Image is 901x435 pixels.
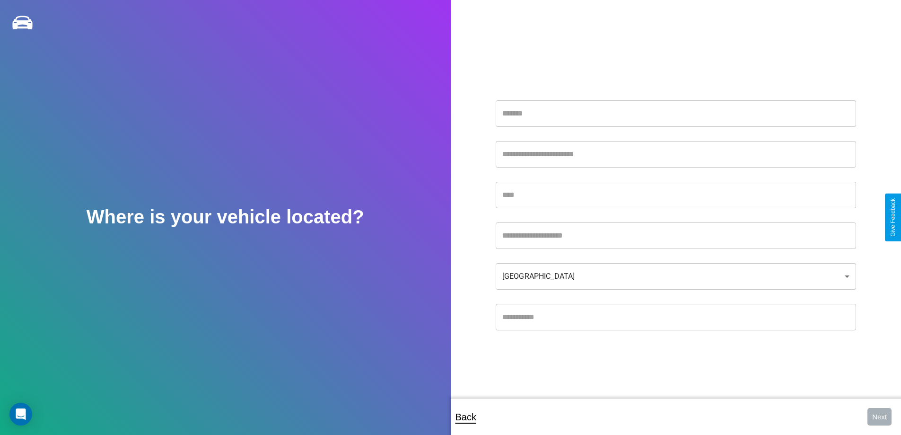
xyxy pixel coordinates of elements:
[9,403,32,426] div: Open Intercom Messenger
[890,198,896,237] div: Give Feedback
[867,408,892,426] button: Next
[87,206,364,228] h2: Where is your vehicle located?
[455,408,476,426] p: Back
[496,263,856,290] div: [GEOGRAPHIC_DATA]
